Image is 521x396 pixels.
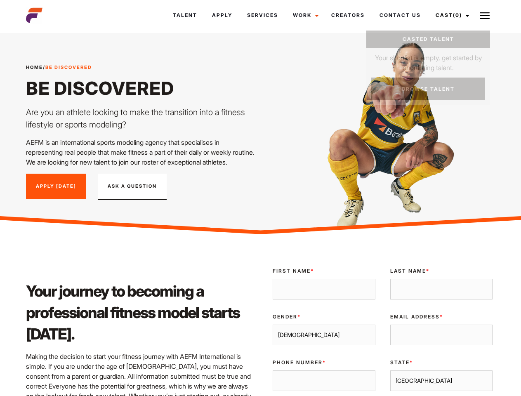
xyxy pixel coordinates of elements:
a: Contact Us [372,4,428,26]
label: Phone Number [273,359,375,366]
a: Casted Talent [366,31,490,48]
a: Browse Talent [371,78,485,100]
label: State [390,359,493,366]
h2: Your journey to becoming a professional fitness model starts [DATE]. [26,280,256,345]
button: Ask A Question [98,174,167,200]
a: Work [285,4,324,26]
a: Home [26,64,43,70]
label: Last Name [390,267,493,275]
p: Your shortlist is empty, get started by shortlisting talent. [366,48,490,73]
img: cropped-aefm-brand-fav-22-square.png [26,7,42,24]
label: Gender [273,313,375,321]
a: Apply [205,4,240,26]
a: Creators [324,4,372,26]
a: Cast(0) [428,4,474,26]
p: AEFM is an international sports modeling agency that specialises in representing real people that... [26,137,256,167]
label: Email Address [390,313,493,321]
span: / [26,64,92,71]
strong: Be Discovered [45,64,92,70]
img: Burger icon [480,11,490,21]
a: Apply [DATE] [26,174,86,199]
label: First Name [273,267,375,275]
h1: Be Discovered [26,77,256,99]
a: Talent [165,4,205,26]
span: (0) [453,12,462,18]
a: Services [240,4,285,26]
p: Are you an athlete looking to make the transition into a fitness lifestyle or sports modeling? [26,106,256,131]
